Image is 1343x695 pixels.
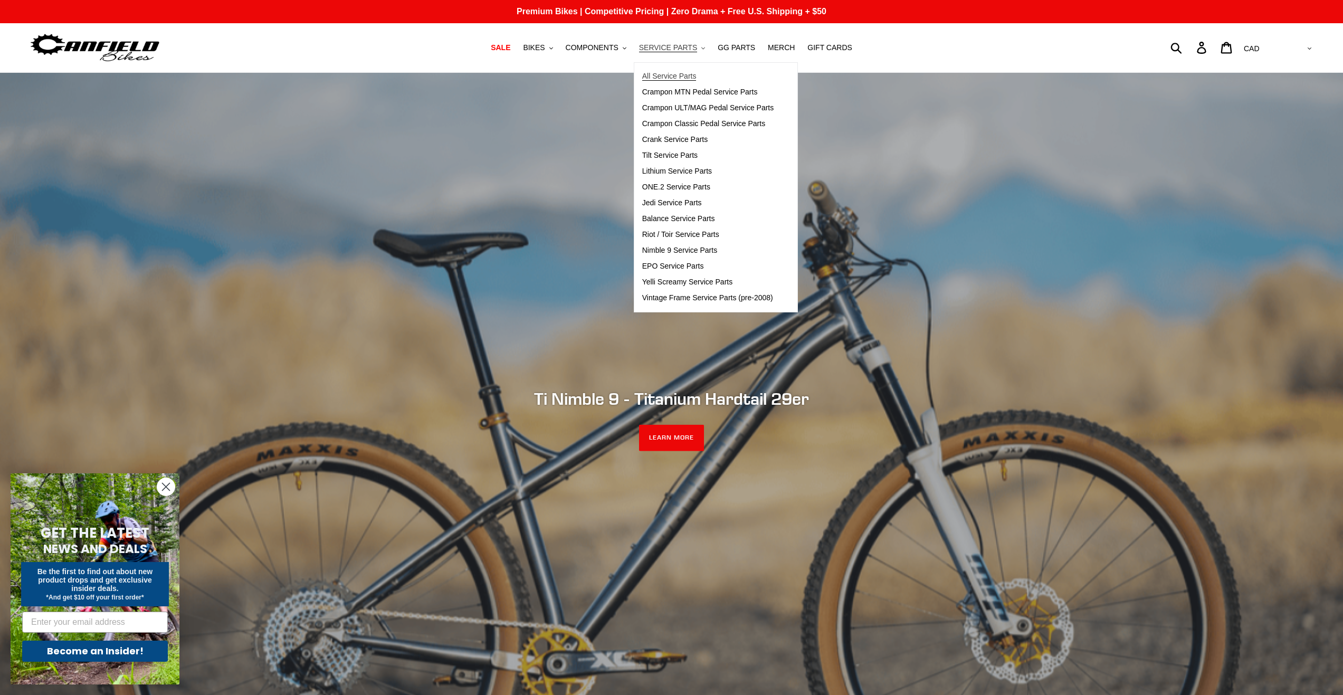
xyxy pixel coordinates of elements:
a: Crank Service Parts [634,132,782,148]
span: Lithium Service Parts [642,167,712,176]
a: SALE [485,41,516,55]
span: *And get $10 off your first order* [46,594,144,601]
span: NEWS AND DEALS [43,540,147,557]
span: Yelli Screamy Service Parts [642,278,732,287]
span: Crank Service Parts [642,135,708,144]
span: Vintage Frame Service Parts (pre-2008) [642,293,773,302]
span: GIFT CARDS [807,43,852,52]
span: SERVICE PARTS [639,43,697,52]
a: Jedi Service Parts [634,195,782,211]
span: Jedi Service Parts [642,198,702,207]
span: Nimble 9 Service Parts [642,246,717,255]
a: All Service Parts [634,69,782,84]
span: Be the first to find out about new product drops and get exclusive insider deals. [37,567,153,593]
a: Yelli Screamy Service Parts [634,274,782,290]
span: Crampon MTN Pedal Service Parts [642,88,758,97]
button: COMPONENTS [560,41,632,55]
a: Tilt Service Parts [634,148,782,164]
h2: Ti Nimble 9 - Titanium Hardtail 29er [384,389,959,409]
span: Crampon Classic Pedal Service Parts [642,119,765,128]
a: Crampon MTN Pedal Service Parts [634,84,782,100]
a: EPO Service Parts [634,259,782,274]
span: MERCH [768,43,795,52]
a: GG PARTS [712,41,760,55]
span: Balance Service Parts [642,214,715,223]
button: BIKES [518,41,558,55]
button: Become an Insider! [22,641,168,662]
span: GG PARTS [718,43,755,52]
a: LEARN MORE [639,425,704,451]
button: Close dialog [157,478,175,496]
span: SALE [491,43,510,52]
a: Lithium Service Parts [634,164,782,179]
span: EPO Service Parts [642,262,704,271]
a: Crampon ULT/MAG Pedal Service Parts [634,100,782,116]
span: BIKES [523,43,545,52]
span: GET THE LATEST [41,523,149,542]
a: MERCH [763,41,800,55]
input: Search [1176,36,1203,59]
a: Crampon Classic Pedal Service Parts [634,116,782,132]
input: Enter your email address [22,612,168,633]
a: ONE.2 Service Parts [634,179,782,195]
img: Canfield Bikes [29,31,161,64]
span: COMPONENTS [566,43,618,52]
span: Tilt Service Parts [642,151,698,160]
a: Balance Service Parts [634,211,782,227]
span: Riot / Toir Service Parts [642,230,719,239]
span: All Service Parts [642,72,697,81]
a: Vintage Frame Service Parts (pre-2008) [634,290,782,306]
a: Riot / Toir Service Parts [634,227,782,243]
a: Nimble 9 Service Parts [634,243,782,259]
span: ONE.2 Service Parts [642,183,710,192]
a: GIFT CARDS [802,41,858,55]
span: Crampon ULT/MAG Pedal Service Parts [642,103,774,112]
button: SERVICE PARTS [634,41,710,55]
